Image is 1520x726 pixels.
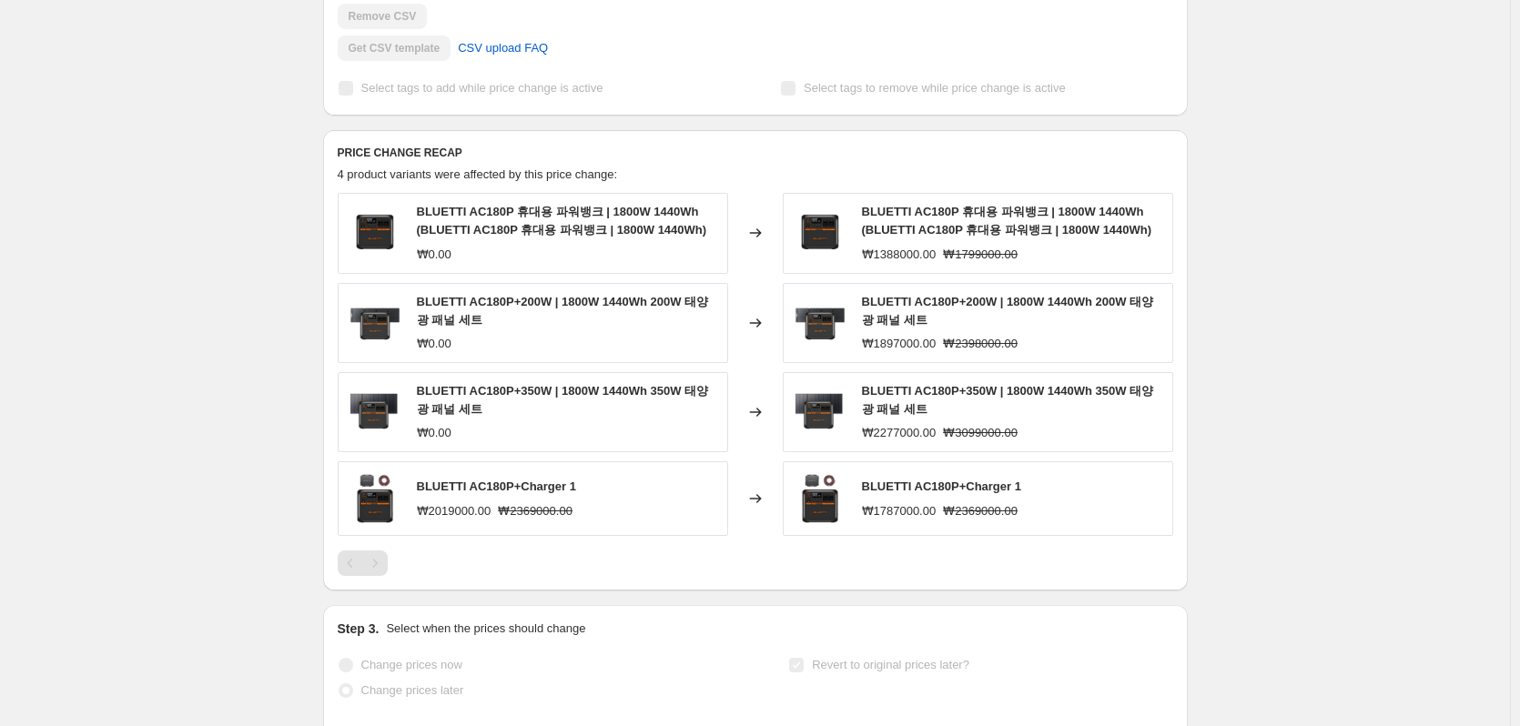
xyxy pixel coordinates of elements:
[862,246,937,264] div: ₩1388000.00
[361,81,603,95] span: Select tags to add while price change is active
[862,479,1021,493] span: BLUETTI AC180P+Charger 1
[348,296,402,350] img: AC180P_PV200D_80x.png
[417,335,451,353] div: ₩0.00
[862,205,1152,237] span: BLUETTI AC180P 휴대용 파워뱅크 | 1800W 1440Wh (BLUETTI AC180P 휴대용 파워뱅크 | 1800W 1440Wh)
[348,206,402,260] img: AC180P-ZT1_80x.png
[417,295,709,327] span: BLUETTI AC180P+200W | 1800W 1440Wh 200W 태양광 패널 세트
[458,39,548,57] span: CSV upload FAQ
[793,471,847,526] img: AC180P_D60L_80x.png
[943,502,1018,520] strike: ₩2369000.00
[338,620,380,638] h2: Step 3.
[793,206,847,260] img: AC180P-ZT1_80x.png
[338,146,1173,160] h6: PRICE CHANGE RECAP
[338,167,618,181] span: 4 product variants were affected by this price change:
[417,246,451,264] div: ₩0.00
[361,658,462,671] span: Change prices now
[417,479,576,493] span: BLUETTI AC180P+Charger 1
[338,550,388,576] nav: Pagination
[862,335,937,353] div: ₩1897000.00
[943,424,1018,442] strike: ₩3099000.00
[417,502,491,520] div: ₩2019000.00
[348,385,402,439] img: AC180P_PV350_80x.png
[417,384,709,416] span: BLUETTI AC180P+350W | 1800W 1440Wh 350W 태양광 패널 세트
[498,502,573,520] strike: ₩2369000.00
[862,424,937,442] div: ₩2277000.00
[793,385,847,439] img: AC180P_PV350_80x.png
[793,296,847,350] img: AC180P_PV200D_80x.png
[862,502,937,520] div: ₩1787000.00
[348,471,402,526] img: AC180P_D60L_80x.png
[943,335,1018,353] strike: ₩2398000.00
[812,658,969,671] span: Revert to original prices later?
[862,384,1154,416] span: BLUETTI AC180P+350W | 1800W 1440Wh 350W 태양광 패널 세트
[447,34,559,63] a: CSV upload FAQ
[417,424,451,442] div: ₩0.00
[862,295,1154,327] span: BLUETTI AC180P+200W | 1800W 1440Wh 200W 태양광 패널 세트
[417,205,707,237] span: BLUETTI AC180P 휴대용 파워뱅크 | 1800W 1440Wh (BLUETTI AC180P 휴대용 파워뱅크 | 1800W 1440Wh)
[804,81,1066,95] span: Select tags to remove while price change is active
[361,683,464,697] span: Change prices later
[386,620,585,638] p: Select when the prices should change
[943,246,1018,264] strike: ₩1799000.00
